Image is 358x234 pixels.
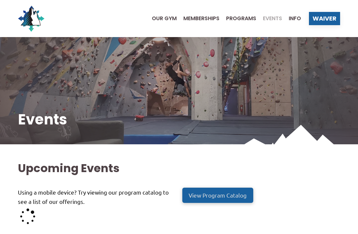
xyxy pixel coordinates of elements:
[18,188,176,207] div: Using a mobile device? Try viewing our program catalog to see a list of our offerings.
[18,110,340,129] h1: Events
[219,16,256,21] a: Programs
[145,16,177,21] a: Our Gym
[226,16,256,21] span: Programs
[313,16,336,22] span: Waiver
[256,16,282,21] a: Events
[18,207,36,225] img: ajax-loader.gif
[18,5,44,32] img: North Wall Logo
[177,16,219,21] a: Memberships
[182,188,253,203] a: View Program Catalog
[263,16,282,21] span: Events
[152,16,177,21] span: Our Gym
[309,12,340,25] a: Waiver
[18,161,340,176] h2: Upcoming Events
[289,16,301,21] span: Info
[183,16,219,21] span: Memberships
[189,192,247,198] span: View Program Catalog
[282,16,301,21] a: Info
